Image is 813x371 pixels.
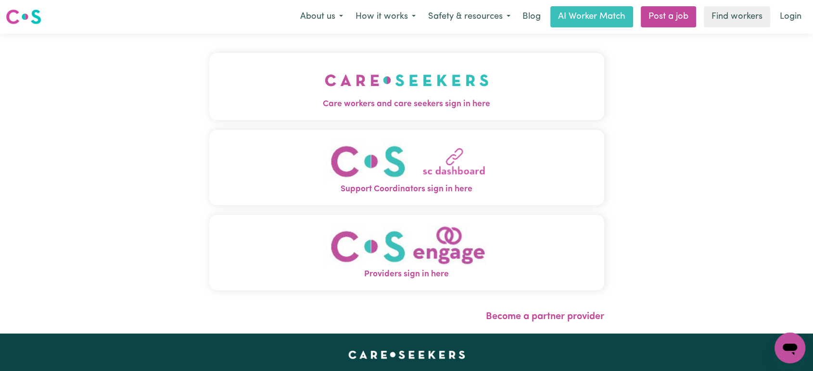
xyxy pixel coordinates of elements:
[6,8,41,25] img: Careseekers logo
[209,268,604,281] span: Providers sign in here
[349,7,422,27] button: How it works
[209,130,604,205] button: Support Coordinators sign in here
[550,6,633,27] a: AI Worker Match
[294,7,349,27] button: About us
[209,98,604,111] span: Care workers and care seekers sign in here
[209,183,604,196] span: Support Coordinators sign in here
[775,333,805,363] iframe: Button to launch messaging window
[641,6,696,27] a: Post a job
[774,6,807,27] a: Login
[209,53,604,120] button: Care workers and care seekers sign in here
[6,6,41,28] a: Careseekers logo
[348,351,465,359] a: Careseekers home page
[704,6,770,27] a: Find workers
[209,215,604,290] button: Providers sign in here
[486,312,604,322] a: Become a partner provider
[517,6,546,27] a: Blog
[422,7,517,27] button: Safety & resources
